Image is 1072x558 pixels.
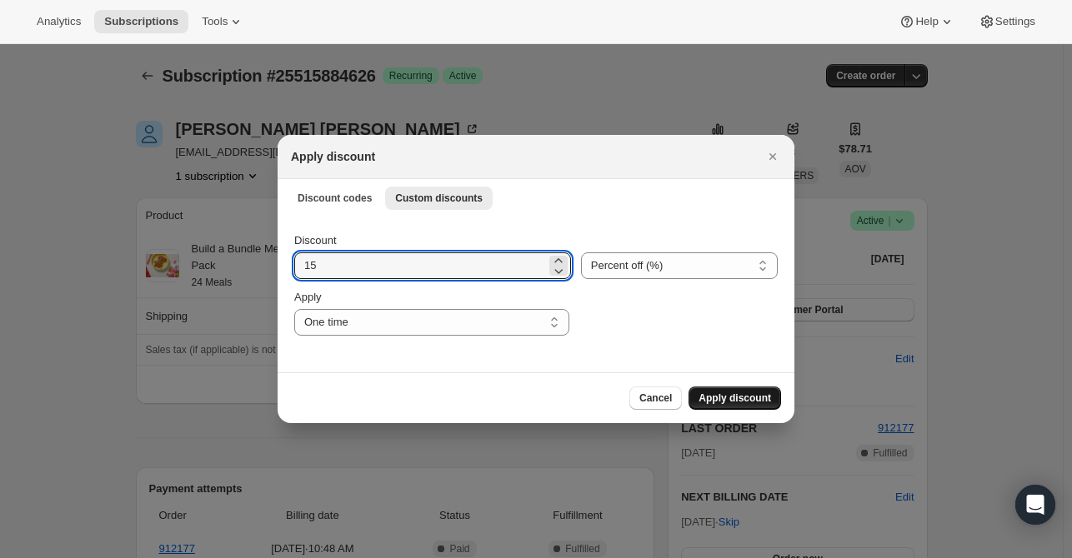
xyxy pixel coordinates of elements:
span: Apply discount [699,391,771,405]
button: Apply discount [689,386,781,410]
span: Subscriptions [104,15,178,28]
button: Tools [192,10,254,33]
h2: Apply discount [291,148,375,165]
span: Apply [294,291,322,303]
button: Discount codes [288,187,382,210]
span: Discount [294,234,337,247]
span: Analytics [37,15,81,28]
button: Subscriptions [94,10,188,33]
span: Tools [202,15,228,28]
span: Settings [995,15,1035,28]
button: Cancel [629,386,682,410]
button: Analytics [27,10,91,33]
span: Cancel [639,391,672,405]
div: Open Intercom Messenger [1015,485,1055,525]
button: Close [761,145,784,168]
button: Custom discounts [385,187,493,210]
div: Custom discounts [278,216,794,372]
button: Help [889,10,964,33]
button: Settings [969,10,1045,33]
span: Help [915,15,938,28]
span: Discount codes [298,192,372,205]
span: Custom discounts [395,192,483,205]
